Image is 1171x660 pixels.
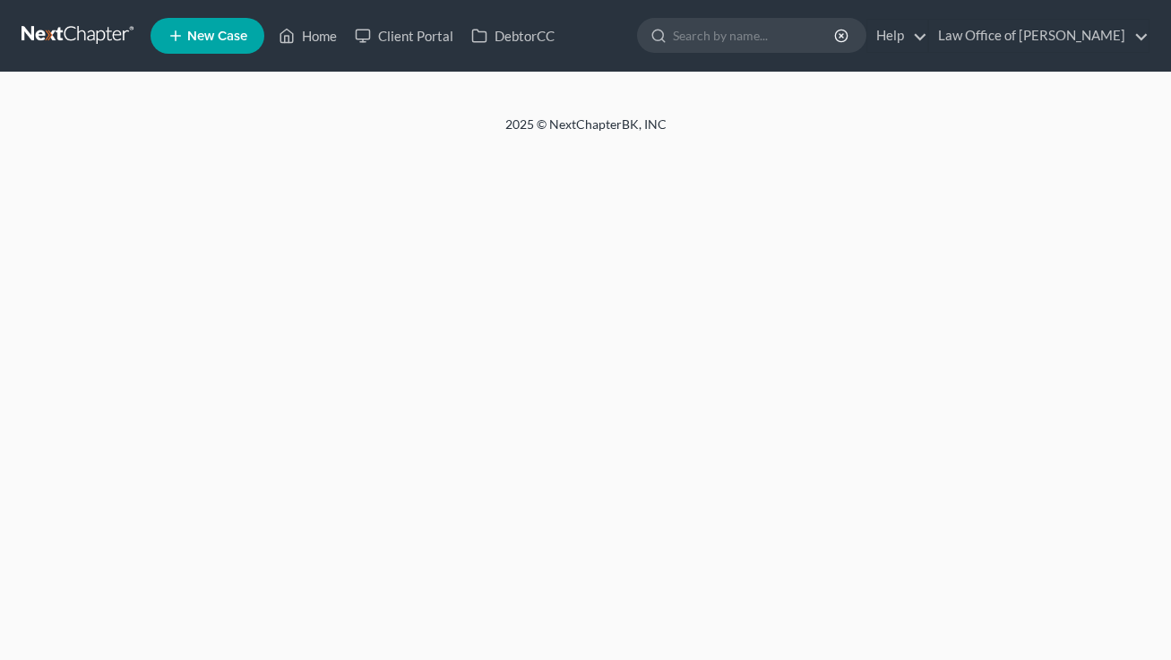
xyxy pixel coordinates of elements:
[673,19,837,52] input: Search by name...
[462,20,564,52] a: DebtorCC
[187,30,247,43] span: New Case
[867,20,927,52] a: Help
[346,20,462,52] a: Client Portal
[270,20,346,52] a: Home
[75,116,1097,148] div: 2025 © NextChapterBK, INC
[929,20,1149,52] a: Law Office of [PERSON_NAME]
